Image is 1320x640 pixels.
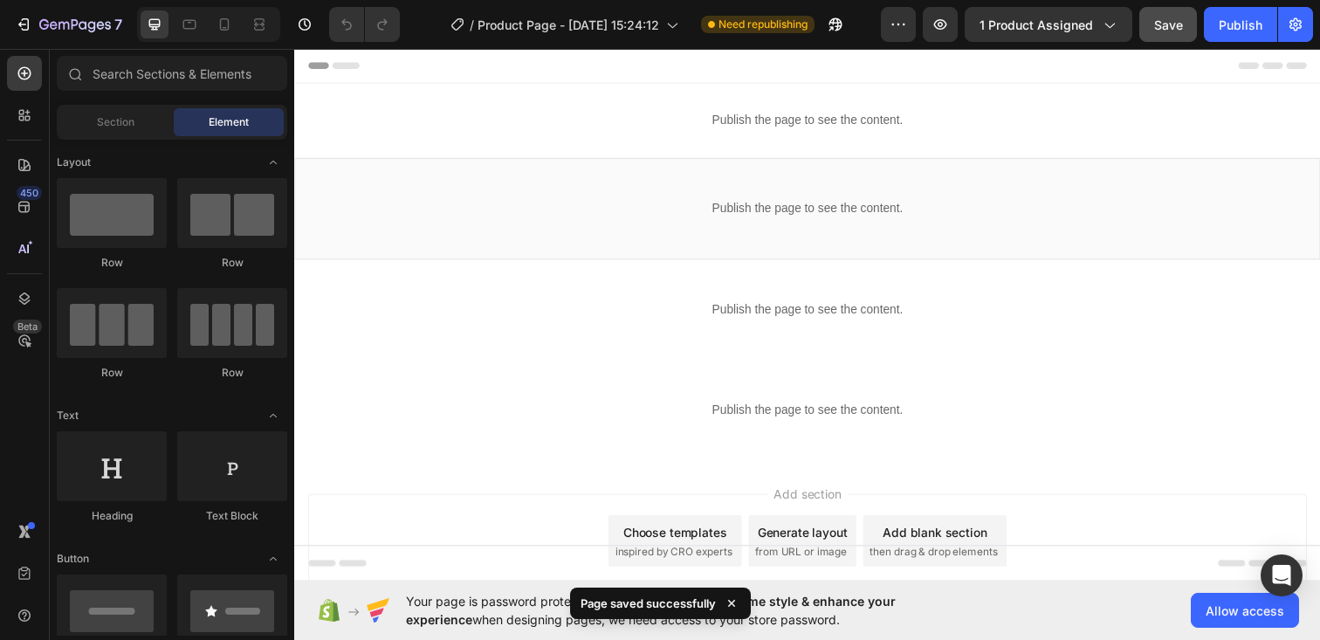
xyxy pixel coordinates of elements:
[13,320,42,334] div: Beta
[478,16,659,34] span: Product Page - [DATE] 15:24:12
[483,445,566,464] span: Add section
[177,365,287,381] div: Row
[57,551,89,567] span: Button
[601,485,707,503] div: Add blank section
[294,48,1320,581] iframe: Design area
[473,485,565,503] div: Generate layout
[1206,602,1284,620] span: Allow access
[718,17,808,32] span: Need republishing
[259,545,287,573] span: Toggle open
[177,255,287,271] div: Row
[57,56,287,91] input: Search Sections & Elements
[57,155,91,170] span: Layout
[1191,593,1299,628] button: Allow access
[406,592,964,629] span: Your page is password protected. To when designing pages, we need access to your store password.
[581,595,716,612] p: Page saved successfully
[57,255,167,271] div: Row
[1204,7,1277,42] button: Publish
[1139,7,1197,42] button: Save
[1154,17,1183,32] span: Save
[1219,16,1262,34] div: Publish
[336,485,442,503] div: Choose templates
[471,506,564,522] span: from URL or image
[209,114,249,130] span: Element
[57,408,79,423] span: Text
[177,508,287,524] div: Text Block
[980,16,1093,34] span: 1 product assigned
[57,365,167,381] div: Row
[1261,554,1303,596] div: Open Intercom Messenger
[329,7,400,42] div: Undo/Redo
[17,186,42,200] div: 450
[259,402,287,430] span: Toggle open
[327,506,447,522] span: inspired by CRO experts
[1,155,1047,173] p: Publish the page to see the content.
[97,114,134,130] span: Section
[965,7,1132,42] button: 1 product assigned
[470,16,474,34] span: /
[7,7,130,42] button: 7
[14,64,1034,82] p: Publish the page to see the content.
[259,148,287,176] span: Toggle open
[588,506,718,522] span: then drag & drop elements
[114,14,122,35] p: 7
[57,508,167,524] div: Heading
